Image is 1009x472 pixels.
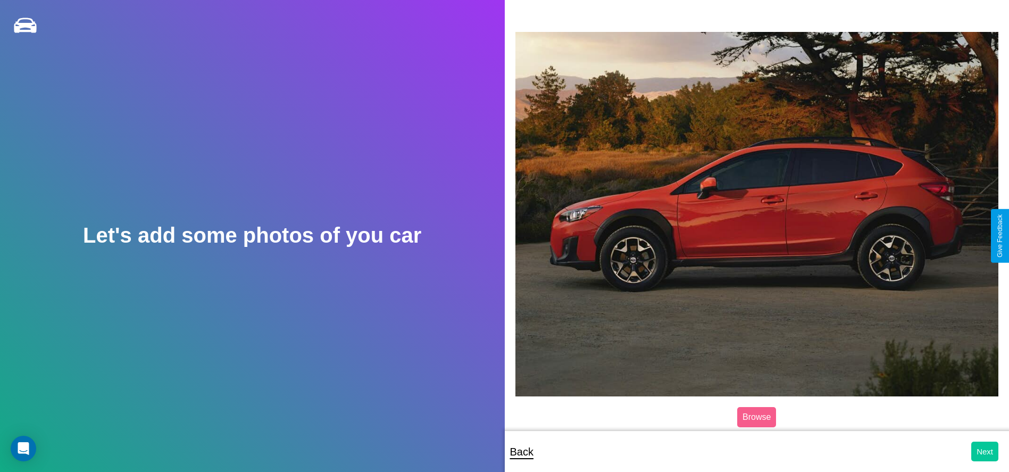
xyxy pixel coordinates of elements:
div: Give Feedback [996,214,1004,258]
div: Open Intercom Messenger [11,436,36,461]
button: Next [971,442,998,461]
p: Back [510,442,533,461]
h2: Let's add some photos of you car [83,223,421,247]
img: posted [515,32,999,396]
label: Browse [737,407,776,427]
